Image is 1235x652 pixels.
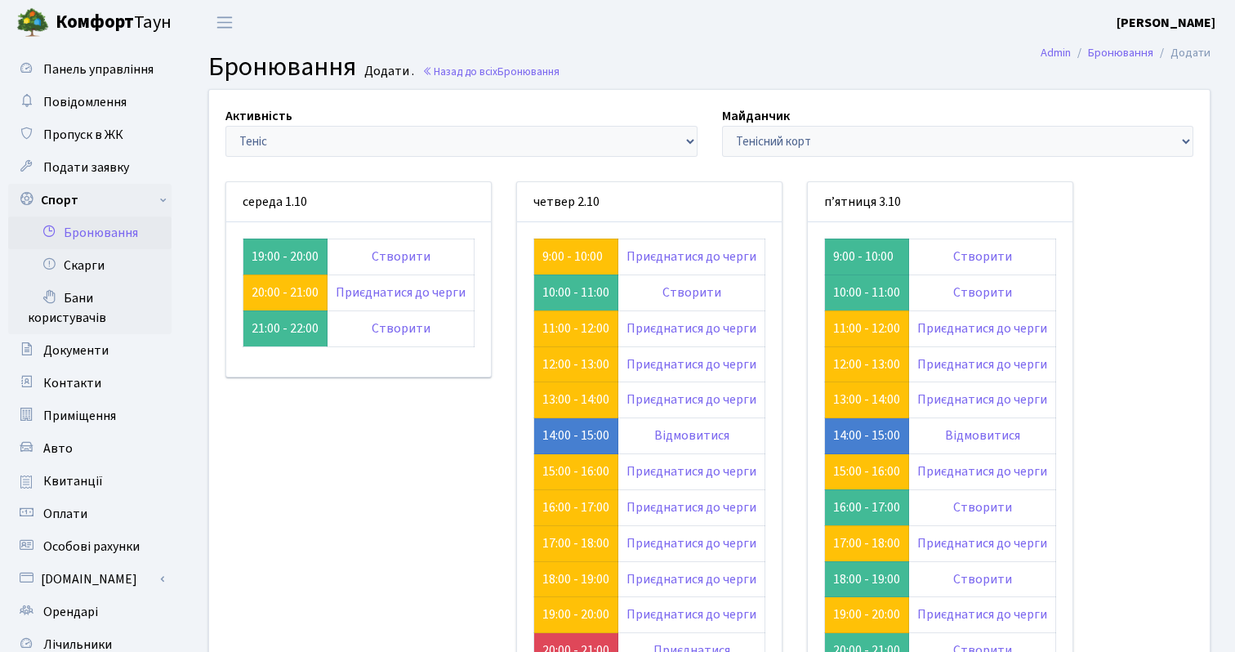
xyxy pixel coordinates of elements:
span: Пропуск в ЖК [43,126,123,144]
a: [DOMAIN_NAME] [8,563,172,596]
a: Приєднатися до черги [917,391,1047,409]
a: Відмовитися [945,426,1020,444]
a: Повідомлення [8,86,172,118]
a: Приєднатися до черги [626,605,756,623]
span: Приміщення [43,407,116,425]
span: Подати заявку [43,159,129,176]
a: [PERSON_NAME] [1117,13,1215,33]
span: Бронювання [497,64,560,79]
a: Приєднатися до черги [917,319,1047,337]
a: Створити [372,248,430,266]
a: Приєднатися до черги [626,570,756,588]
a: 18:00 - 19:00 [542,570,609,588]
a: Приєднатися до черги [626,534,756,552]
a: Приєднатися до черги [917,605,1047,623]
a: Приєднатися до черги [626,498,756,516]
a: Бронювання [8,217,172,249]
a: 12:00 - 13:00 [833,355,900,373]
a: 9:00 - 10:00 [542,248,603,266]
a: Створити [662,284,721,301]
a: 17:00 - 18:00 [833,534,900,552]
a: Приєднатися до черги [626,248,756,266]
a: Створити [953,570,1012,588]
span: Особові рахунки [43,538,140,556]
td: 10:00 - 11:00 [534,275,618,310]
a: Спорт [8,184,172,217]
a: Назад до всіхБронювання [422,64,560,79]
a: Приєднатися до черги [626,319,756,337]
a: Скарги [8,249,172,282]
a: Приєднатися до черги [626,355,756,373]
a: 17:00 - 18:00 [542,534,609,552]
a: 16:00 - 17:00 [542,498,609,516]
a: Приміщення [8,400,172,432]
td: 16:00 - 17:00 [825,489,909,525]
a: Створити [372,319,430,337]
span: Авто [43,440,73,458]
a: Приєднатися до черги [626,391,756,409]
b: [PERSON_NAME] [1117,14,1215,32]
label: Майданчик [722,106,790,126]
a: Документи [8,334,172,367]
small: Додати . [361,64,414,79]
span: Документи [43,342,109,359]
a: Панель управління [8,53,172,86]
a: 15:00 - 16:00 [542,462,609,480]
a: 19:00 - 20:00 [542,605,609,623]
a: Приєднатися до черги [917,462,1047,480]
a: Подати заявку [8,151,172,184]
a: Admin [1041,44,1071,61]
td: 9:00 - 10:00 [825,239,909,275]
td: 19:00 - 20:00 [243,239,328,275]
a: 13:00 - 14:00 [542,391,609,409]
div: п’ятниця 3.10 [808,182,1072,222]
a: Бани користувачів [8,282,172,334]
a: Відмовитися [654,426,729,444]
a: 19:00 - 20:00 [833,605,900,623]
a: 11:00 - 12:00 [542,319,609,337]
a: 15:00 - 16:00 [833,462,900,480]
a: 14:00 - 15:00 [833,426,900,444]
a: Особові рахунки [8,530,172,563]
a: 14:00 - 15:00 [542,426,609,444]
span: Таун [56,9,172,37]
a: Бронювання [1088,44,1153,61]
span: Панель управління [43,60,154,78]
div: середа 1.10 [226,182,491,222]
a: Створити [953,248,1012,266]
a: 11:00 - 12:00 [833,319,900,337]
span: Повідомлення [43,93,127,111]
span: Квитанції [43,472,103,490]
a: Контакти [8,367,172,400]
a: Квитанції [8,465,172,498]
td: 18:00 - 19:00 [825,561,909,597]
img: logo.png [16,7,49,39]
li: Додати [1153,44,1210,62]
a: Авто [8,432,172,465]
label: Активність [225,106,292,126]
a: Оплати [8,498,172,530]
a: Приєднатися до черги [336,284,466,301]
td: 21:00 - 22:00 [243,310,328,346]
span: Бронювання [208,48,356,86]
a: Приєднатися до черги [626,462,756,480]
span: Орендарі [43,603,98,621]
b: Комфорт [56,9,134,35]
a: Приєднатися до черги [917,355,1047,373]
a: Приєднатися до черги [917,534,1047,552]
nav: breadcrumb [1016,36,1235,70]
div: четвер 2.10 [517,182,782,222]
a: Орендарі [8,596,172,628]
button: Переключити навігацію [204,9,245,36]
td: 10:00 - 11:00 [825,275,909,310]
a: Пропуск в ЖК [8,118,172,151]
a: Створити [953,498,1012,516]
span: Оплати [43,505,87,523]
a: Створити [953,284,1012,301]
span: Контакти [43,374,101,392]
a: 20:00 - 21:00 [252,284,319,301]
a: 12:00 - 13:00 [542,355,609,373]
a: 13:00 - 14:00 [833,391,900,409]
